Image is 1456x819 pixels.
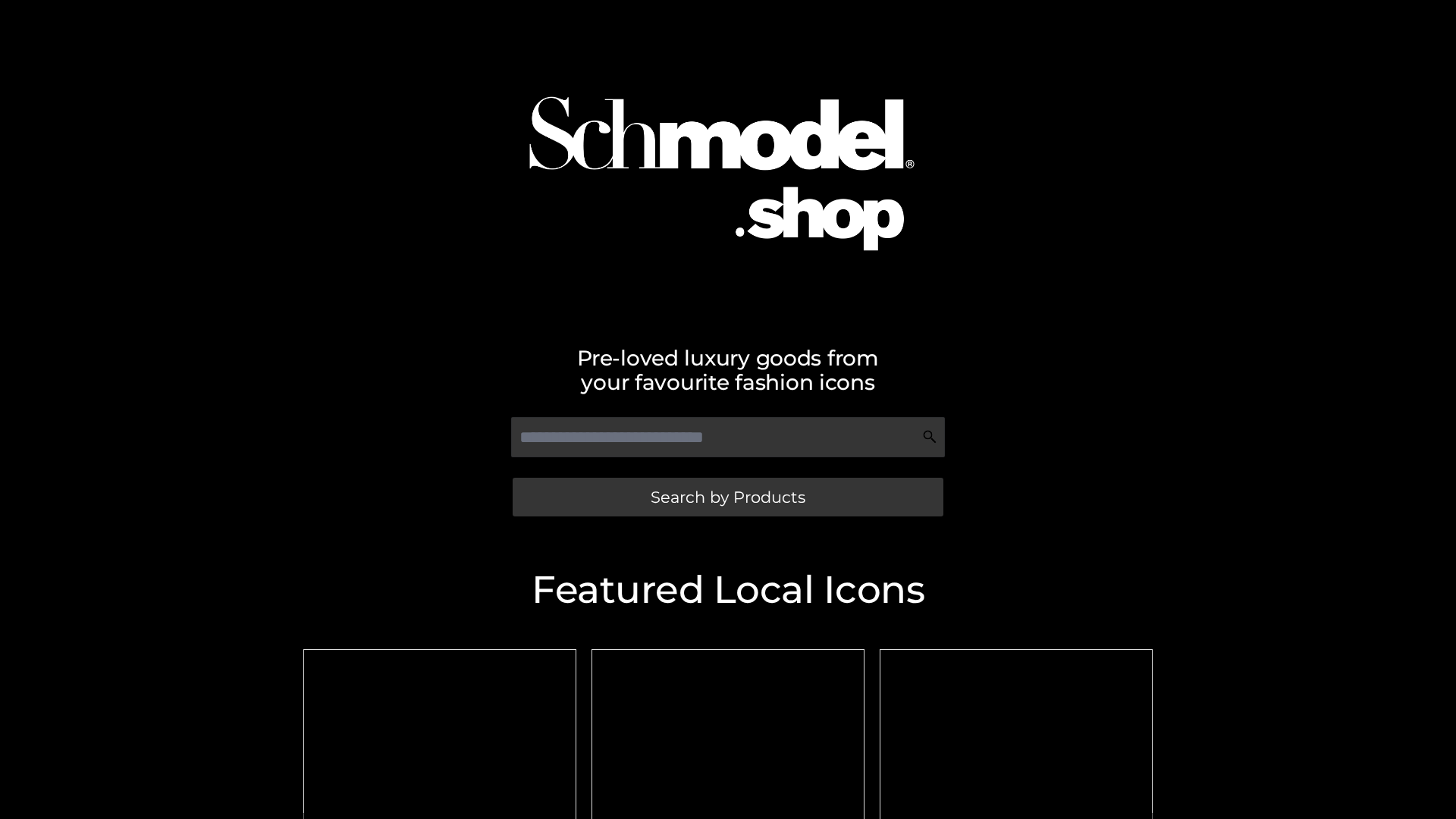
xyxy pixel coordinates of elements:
a: Search by Products [513,478,943,516]
h2: Pre-loved luxury goods from your favourite fashion icons [296,346,1160,394]
span: Search by Products [651,489,805,505]
h2: Featured Local Icons​ [296,571,1160,609]
img: Search Icon [922,429,937,444]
